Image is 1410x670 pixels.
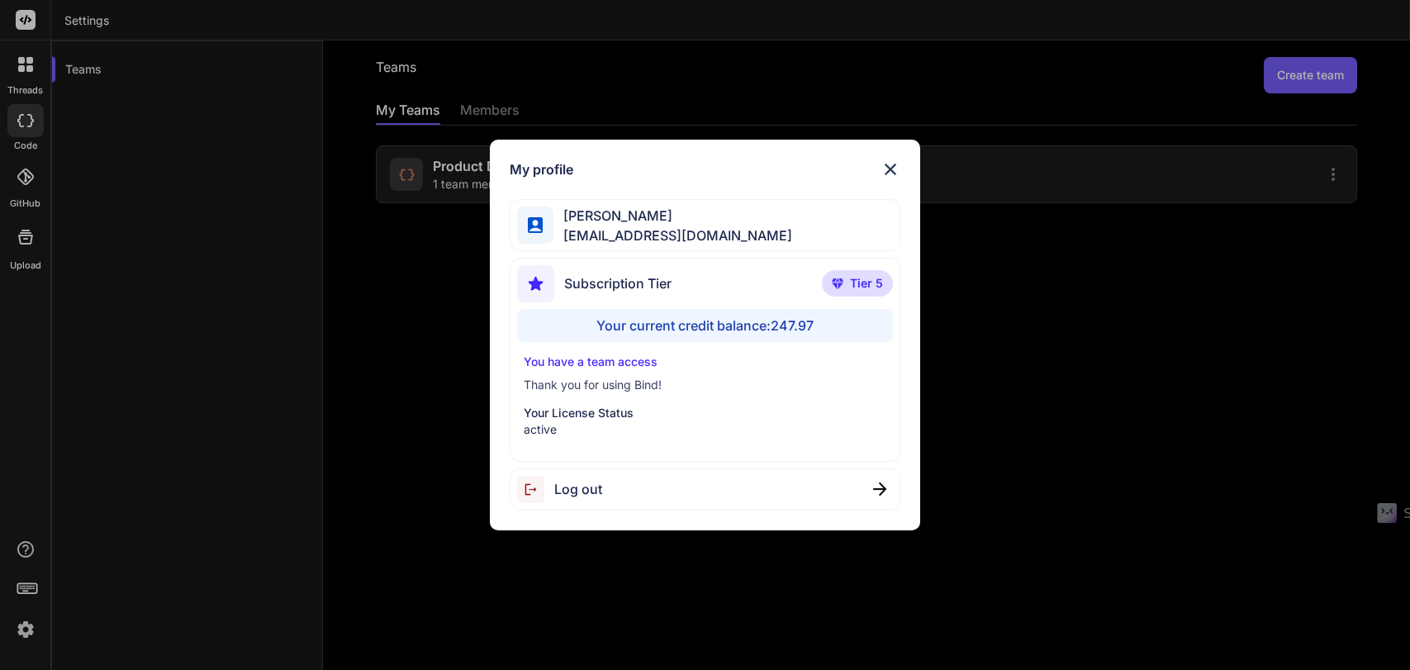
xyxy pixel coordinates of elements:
p: Thank you for using Bind! [524,377,887,393]
img: logout [517,476,554,503]
span: [PERSON_NAME] [553,206,792,226]
img: close [873,482,886,496]
p: You have a team access [524,354,887,370]
img: close [881,159,900,179]
p: active [524,421,887,438]
div: Your current credit balance: 247.97 [517,309,894,342]
p: Your License Status [524,405,887,421]
img: subscription [517,265,554,302]
span: Subscription Tier [564,273,672,293]
img: profile [528,217,544,233]
img: premium [832,278,843,288]
span: Log out [554,479,602,499]
h1: My profile [510,159,573,179]
span: Tier 5 [850,275,883,292]
span: [EMAIL_ADDRESS][DOMAIN_NAME] [553,226,792,245]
